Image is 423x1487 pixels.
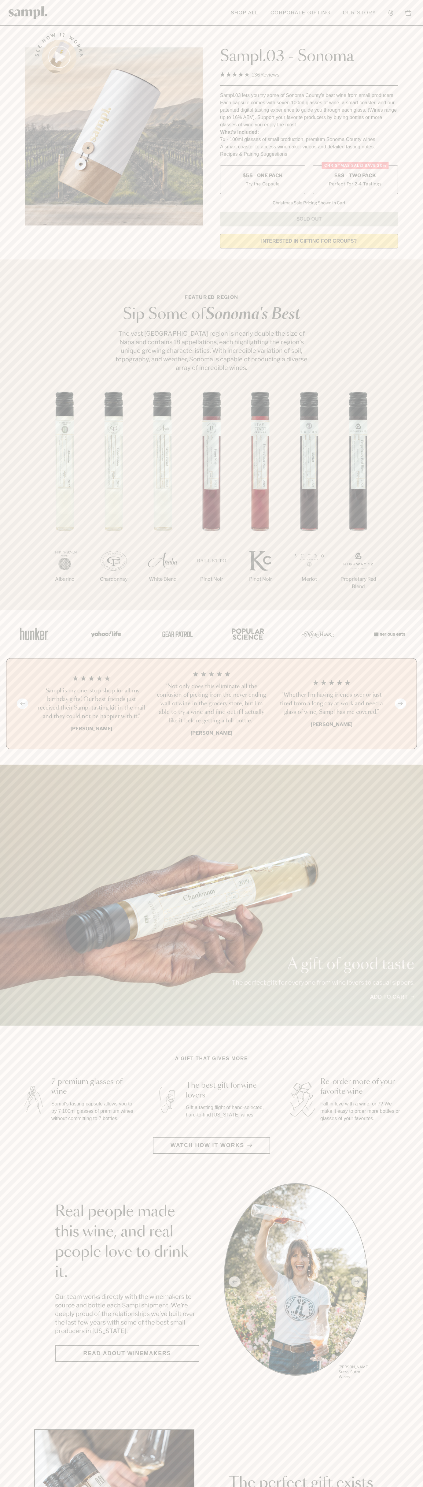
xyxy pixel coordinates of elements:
b: [PERSON_NAME] [311,721,352,727]
button: Sold Out [220,212,398,226]
p: Albarino [40,576,89,583]
p: Pinot Noir [236,576,285,583]
a: Our Story [340,6,379,20]
button: Previous slide [17,699,28,709]
small: Try the Capsule [246,181,280,187]
p: White Blend [138,576,187,583]
p: The perfect gift for everyone from wine lovers to casual sippers. [232,978,414,987]
a: interested in gifting for groups? [220,234,398,248]
h2: A gift that gives more [175,1055,248,1062]
li: 2 / 7 [89,392,138,602]
h3: “Whether I'm having friends over or just tired from a long day at work and need a glass of wine, ... [276,691,387,717]
span: $55 - One Pack [243,172,283,179]
span: Reviews [260,72,279,78]
p: The vast [GEOGRAPHIC_DATA] region is nearly double the size of Napa and contains 18 appellations,... [114,329,309,372]
p: Our team works directly with the winemakers to source and bottle each Sampl shipment. We’re deepl... [55,1292,199,1335]
h3: 7 premium glasses of wine [51,1077,134,1097]
li: 7x - 100ml glasses of small production, premium Sonoma County wines [220,136,398,143]
li: 1 / 7 [40,392,89,602]
li: 2 / 4 [156,671,267,737]
p: [PERSON_NAME] Sutro, Sutro Wines [339,1365,368,1379]
p: Chardonnay [89,576,138,583]
li: Christmas Sale Pricing Shown In Cart [270,200,348,206]
img: Sampl logo [9,6,48,19]
img: Artboard_1_c8cd28af-0030-4af1-819c-248e302c7f06_x450.png [16,621,53,647]
li: 5 / 7 [236,392,285,602]
img: Artboard_6_04f9a106-072f-468a-bdd7-f11783b05722_x450.png [87,621,123,647]
h3: “Sampl is my one-stop shop for all my birthday gifts! Our best friends just received their Sampl ... [36,687,147,721]
li: 4 / 7 [187,392,236,602]
a: Add to cart [370,993,414,1001]
div: Sampl.03 lets you try some of Sonoma County's best wine from small producers. Each capsule comes ... [220,92,398,129]
li: 3 / 7 [138,392,187,602]
a: Shop All [228,6,261,20]
img: Artboard_3_0b291449-6e8c-4d07-b2c2-3f3601a19cd1_x450.png [300,621,336,647]
b: [PERSON_NAME] [191,730,232,736]
div: 136Reviews [220,71,279,79]
button: See how it works [42,40,76,74]
div: slide 1 [224,1183,368,1380]
li: 7 / 7 [334,392,383,610]
img: Sampl.03 - Sonoma [25,47,203,225]
h3: “Not only does this eliminate all the confusion of picking from the never ending wall of wine in ... [156,682,267,725]
h3: Re-order more of your favorite wine [320,1077,403,1097]
p: Merlot [285,576,334,583]
span: $88 - Two Pack [334,172,376,179]
p: A gift of good taste [232,957,414,972]
a: Read about Winemakers [55,1345,199,1362]
img: Artboard_7_5b34974b-f019-449e-91fb-745f8d0877ee_x450.png [370,621,407,647]
li: 3 / 4 [276,671,387,737]
p: Gift a tasting flight of hand-selected, hard-to-find [US_STATE] wines. [186,1104,269,1119]
img: Artboard_4_28b4d326-c26e-48f9-9c80-911f17d6414e_x450.png [229,621,265,647]
button: Next slide [395,699,406,709]
ul: carousel [224,1183,368,1380]
h2: Sip Some of [114,307,309,322]
p: Proprietary Red Blend [334,576,383,590]
h3: The best gift for wine lovers [186,1081,269,1100]
li: A smart coaster to access winemaker videos and detailed tasting notes. [220,143,398,151]
a: Corporate Gifting [267,6,334,20]
strong: What’s Included: [220,129,259,135]
li: Recipes & Pairing Suggestions [220,151,398,158]
button: Watch how it works [153,1137,270,1154]
span: 136 [252,72,260,78]
em: Sonoma's Best [205,307,300,322]
img: Artboard_5_7fdae55a-36fd-43f7-8bfd-f74a06a2878e_x450.png [158,621,194,647]
li: 1 / 4 [36,671,147,737]
b: [PERSON_NAME] [71,726,112,732]
li: 6 / 7 [285,392,334,602]
div: Christmas SALE! Save 20% [322,162,389,169]
small: Perfect For 2-4 Tastings [329,181,381,187]
p: Sampl's tasting capsule allows you to try 7 100ml glasses of premium wines without committing to ... [51,1100,134,1122]
p: Pinot Noir [187,576,236,583]
h1: Sampl.03 - Sonoma [220,47,398,66]
p: Featured Region [114,294,309,301]
h2: Real people made this wine, and real people love to drink it. [55,1202,199,1283]
p: Fall in love with a wine, or 7? We make it easy to order more bottles or glasses of your favorites. [320,1100,403,1122]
